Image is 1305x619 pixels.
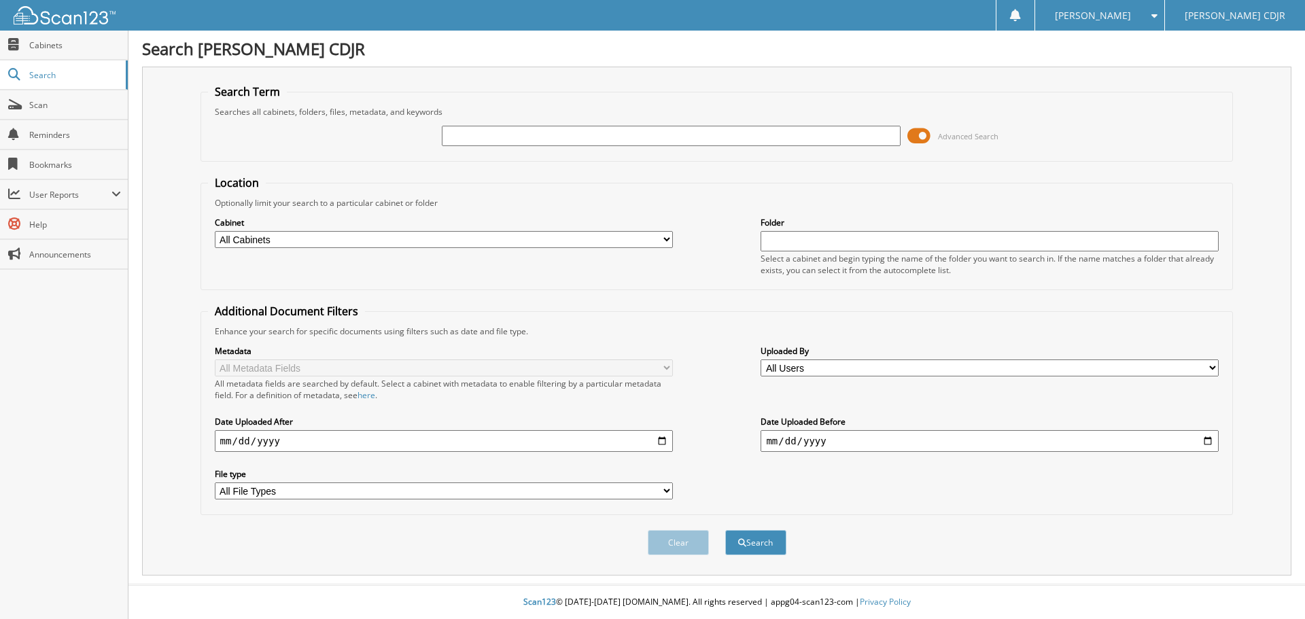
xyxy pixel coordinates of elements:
div: All metadata fields are searched by default. Select a cabinet with metadata to enable filtering b... [215,378,673,401]
span: Bookmarks [29,159,121,171]
a: here [358,389,375,401]
span: User Reports [29,189,111,200]
input: end [761,430,1219,452]
button: Search [725,530,786,555]
span: Scan [29,99,121,111]
img: scan123-logo-white.svg [14,6,116,24]
span: Advanced Search [938,131,998,141]
input: start [215,430,673,452]
label: Uploaded By [761,345,1219,357]
h1: Search [PERSON_NAME] CDJR [142,37,1291,60]
label: Date Uploaded Before [761,416,1219,427]
span: Search [29,69,119,81]
label: Cabinet [215,217,673,228]
span: [PERSON_NAME] [1055,12,1131,20]
div: © [DATE]-[DATE] [DOMAIN_NAME]. All rights reserved | appg04-scan123-com | [128,586,1305,619]
legend: Location [208,175,266,190]
span: Help [29,219,121,230]
div: Enhance your search for specific documents using filters such as date and file type. [208,325,1226,337]
span: Reminders [29,129,121,141]
label: Folder [761,217,1219,228]
label: File type [215,468,673,480]
a: Privacy Policy [860,596,911,607]
div: Select a cabinet and begin typing the name of the folder you want to search in. If the name match... [761,253,1219,276]
label: Metadata [215,345,673,357]
span: Scan123 [523,596,556,607]
span: Cabinets [29,39,121,51]
div: Optionally limit your search to a particular cabinet or folder [208,197,1226,209]
legend: Search Term [208,84,287,99]
legend: Additional Document Filters [208,304,365,319]
span: [PERSON_NAME] CDJR [1185,12,1285,20]
span: Announcements [29,249,121,260]
label: Date Uploaded After [215,416,673,427]
button: Clear [648,530,709,555]
div: Searches all cabinets, folders, files, metadata, and keywords [208,106,1226,118]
